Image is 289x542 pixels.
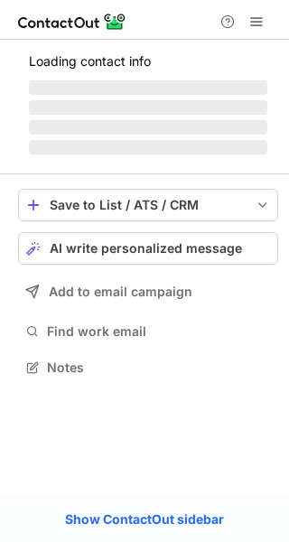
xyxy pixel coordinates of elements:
[47,360,271,376] span: Notes
[49,285,192,299] span: Add to email campaign
[18,319,278,344] button: Find work email
[47,323,271,340] span: Find work email
[29,80,267,95] span: ‌
[18,11,126,33] img: ContactOut v5.3.10
[18,276,278,308] button: Add to email campaign
[50,198,247,212] div: Save to List / ATS / CRM
[18,189,278,221] button: save-profile-one-click
[50,241,242,256] span: AI write personalized message
[47,506,242,533] a: Show ContactOut sidebar
[29,100,267,115] span: ‌
[29,54,267,69] p: Loading contact info
[29,140,267,154] span: ‌
[18,232,278,265] button: AI write personalized message
[29,120,267,135] span: ‌
[18,355,278,380] button: Notes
